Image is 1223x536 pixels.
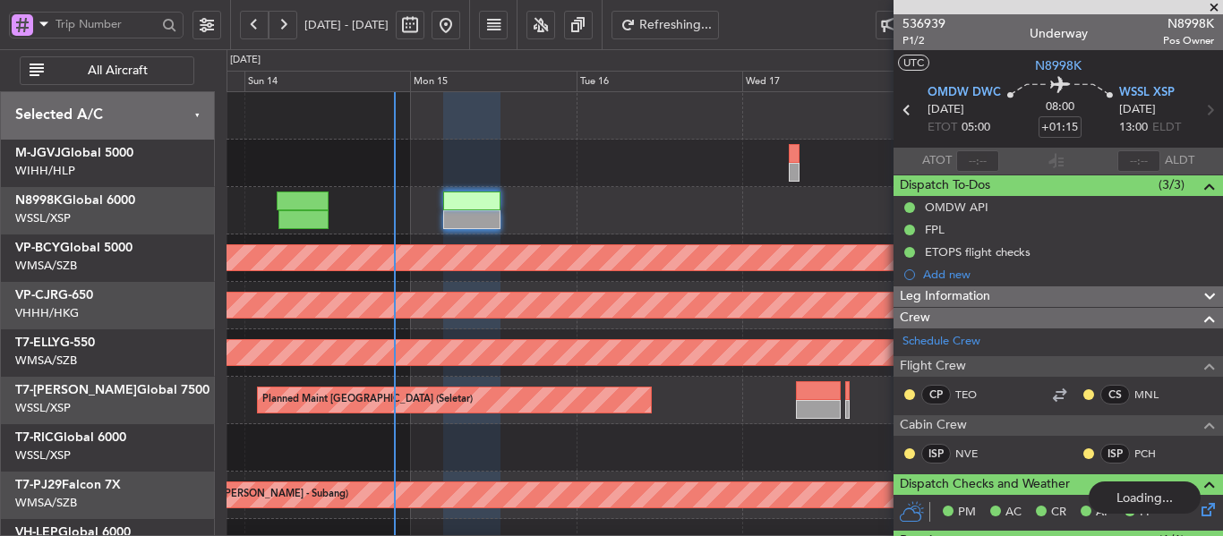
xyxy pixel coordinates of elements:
[15,400,71,416] a: WSSL/XSP
[1030,24,1088,43] div: Underway
[15,336,95,349] a: T7-ELLYG-550
[15,431,54,444] span: T7-RIC
[15,289,93,302] a: VP-CJRG-650
[1119,101,1156,119] span: [DATE]
[15,242,133,254] a: VP-BCYGlobal 5000
[1152,119,1181,137] span: ELDT
[15,479,62,491] span: T7-PJ29
[955,387,996,403] a: TEO
[1005,504,1022,522] span: AC
[925,244,1031,259] div: ETOPS flight checks
[1159,175,1185,194] span: (3/3)
[902,14,945,33] span: 536939
[928,119,957,137] span: ETOT
[928,84,1001,102] span: OMDW DWC
[15,479,121,491] a: T7-PJ29Falcon 7X
[902,33,945,48] span: P1/2
[1100,444,1130,464] div: ISP
[900,474,1070,495] span: Dispatch Checks and Weather
[410,71,576,92] div: Mon 15
[955,446,996,462] a: NVE
[15,305,79,321] a: VHHH/HKG
[1163,33,1214,48] span: Pos Owner
[577,71,742,92] div: Tue 16
[898,55,929,71] button: UTC
[958,504,976,522] span: PM
[1119,84,1175,102] span: WSSL XSP
[1089,481,1201,514] div: Loading...
[15,353,77,369] a: WMSA/SZB
[47,64,188,77] span: All Aircraft
[923,267,1214,282] div: Add new
[15,242,60,254] span: VP-BCY
[639,19,713,31] span: Refreshing...
[921,444,951,464] div: ISP
[15,447,71,464] a: WSSL/XSP
[15,163,75,179] a: WIHH/HLP
[15,147,133,159] a: M-JGVJGlobal 5000
[15,495,77,511] a: WMSA/SZB
[1134,387,1175,403] a: MNL
[15,210,71,226] a: WSSL/XSP
[15,194,135,207] a: N8998KGlobal 6000
[244,71,410,92] div: Sun 14
[15,194,63,207] span: N8998K
[1119,119,1148,137] span: 13:00
[262,387,473,413] div: Planned Maint [GEOGRAPHIC_DATA] (Seletar)
[925,200,988,215] div: OMDW API
[1035,56,1082,75] span: N8998K
[230,53,261,68] div: [DATE]
[1096,504,1110,522] span: AF
[304,17,389,33] span: [DATE] - [DATE]
[1134,446,1175,462] a: PCH
[956,150,999,172] input: --:--
[1100,385,1130,404] div: CS
[742,71,908,92] div: Wed 17
[900,175,990,196] span: Dispatch To-Dos
[902,333,980,351] a: Schedule Crew
[928,101,964,119] span: [DATE]
[900,308,930,328] span: Crew
[15,384,137,396] span: T7-[PERSON_NAME]
[15,431,126,444] a: T7-RICGlobal 6000
[611,11,719,39] button: Refreshing...
[56,11,157,38] input: Trip Number
[900,356,966,377] span: Flight Crew
[15,384,210,396] a: T7-[PERSON_NAME]Global 7500
[922,152,952,170] span: ATOT
[15,258,77,274] a: WMSA/SZB
[921,385,951,404] div: CP
[1046,98,1074,116] span: 08:00
[1165,152,1194,170] span: ALDT
[1051,504,1066,522] span: CR
[15,336,60,349] span: T7-ELLY
[15,289,58,302] span: VP-CJR
[900,286,990,307] span: Leg Information
[900,415,967,436] span: Cabin Crew
[1163,14,1214,33] span: N8998K
[925,222,945,237] div: FPL
[20,56,194,85] button: All Aircraft
[15,147,61,159] span: M-JGVJ
[962,119,990,137] span: 05:00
